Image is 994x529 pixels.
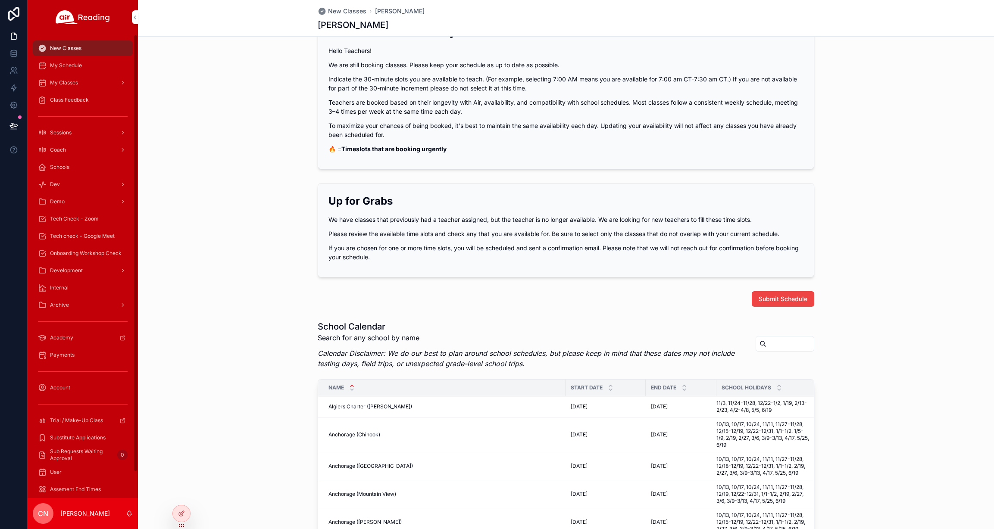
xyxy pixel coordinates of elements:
[33,40,133,56] a: New Classes
[50,164,69,171] span: Schools
[752,291,814,307] button: Submit Schedule
[722,384,771,391] span: School Holidays
[328,144,803,153] p: 🔥 =
[318,19,388,31] h1: [PERSON_NAME]
[50,62,82,69] span: My Schedule
[571,431,588,438] span: [DATE]
[50,469,62,476] span: User
[50,96,89,103] span: Class Feedback
[50,434,106,441] span: Substitute Applications
[328,121,803,139] p: To maximize your chances of being booked, it's best to maintain the same availability each day. U...
[50,384,70,391] span: Account
[716,456,810,476] span: 10/13, 10/17, 10/24, 11/11, 11/27-11/28, 12/18-12/19, 12/22-12/31, 1/1-1/2, 2/19, 2/27, 3/6, 3/9-...
[716,400,810,414] span: 11/3, 11/24-11/28, 12/22-1/2, 1/19, 2/13-2/23, 4/2-4/8, 5/5, 6/19
[318,321,749,333] h1: School Calendar
[50,284,69,291] span: Internal
[50,417,103,424] span: Trial / Make-Up Class
[328,215,803,224] p: We have classes that previously had a teacher assigned, but the teacher is no longer available. W...
[651,403,668,410] span: [DATE]
[50,146,66,153] span: Coach
[50,486,101,493] span: Assement End Times
[50,79,78,86] span: My Classes
[33,263,133,278] a: Development
[33,413,133,428] a: Trial / Make-Up Class
[33,194,133,209] a: Demo
[328,46,803,55] p: Hello Teachers!
[33,75,133,90] a: My Classes
[50,334,73,341] span: Academy
[341,145,447,152] strong: Timeslots that are booking urgently
[328,463,413,470] span: Anchorage ([GEOGRAPHIC_DATA])
[571,519,588,526] span: [DATE]
[328,491,396,498] span: Anchorage (Mountain View)
[328,60,803,69] p: We are still booking classes. Please keep your schedule as up to date as possible.
[33,228,133,244] a: Tech check - Google Meet
[117,450,128,460] div: 0
[50,181,60,188] span: Dev
[328,431,380,438] span: Anchorage (Chinook)
[328,194,803,208] h2: Up for Grabs
[571,463,588,470] span: [DATE]
[50,129,72,136] span: Sessions
[33,380,133,395] a: Account
[651,384,676,391] span: End Date
[328,384,344,391] span: Name
[716,484,810,504] span: 10/13, 10/17, 10/24, 11/11, 11/27-11/28, 12/19, 12/22-12/31, 1/1-1/2, 2/19, 2/27, 3/6, 3/9-3/13, ...
[50,215,99,222] span: Tech Check - Zoom
[50,448,114,462] span: Sub Requests Waiting Approval
[50,198,65,205] span: Demo
[50,45,81,52] span: New Classes
[38,508,48,519] span: CN
[50,233,115,240] span: Tech check - Google Meet
[33,447,133,463] a: Sub Requests Waiting Approval0
[375,7,425,16] a: [PERSON_NAME]
[33,347,133,363] a: Payments
[33,211,133,227] a: Tech Check - Zoom
[33,280,133,296] a: Internal
[33,430,133,445] a: Substitute Applications
[60,509,110,518] p: [PERSON_NAME]
[33,142,133,158] a: Coach
[50,352,75,358] span: Payments
[328,403,412,410] span: Algiers Charter ([PERSON_NAME])
[50,267,83,274] span: Development
[651,463,668,470] span: [DATE]
[328,7,366,16] span: New Classes
[50,302,69,308] span: Archive
[571,491,588,498] span: [DATE]
[33,246,133,261] a: Onboarding Workshop Check
[56,10,110,24] img: App logo
[33,92,133,108] a: Class Feedback
[328,98,803,116] p: Teachers are booked based on their longevity with Air, availability, and compatibility with schoo...
[33,482,133,497] a: Assement End Times
[571,403,588,410] span: [DATE]
[318,7,366,16] a: New Classes
[33,297,133,313] a: Archive
[33,464,133,480] a: User
[33,125,133,140] a: Sessions
[651,431,668,438] span: [DATE]
[759,295,807,303] span: Submit Schedule
[328,243,803,261] p: If you are chosen for one or more time slots, you will be scheduled and sent a confirmation email...
[318,349,735,368] em: Calendar Disclaimer: We do our best to plan around school schedules, but please keep in mind that...
[33,177,133,192] a: Dev
[33,159,133,175] a: Schools
[318,333,749,343] p: Search for any school by name
[33,58,133,73] a: My Schedule
[28,34,138,498] div: scrollable content
[33,330,133,345] a: Academy
[716,421,810,448] span: 10/13, 10/17, 10/24, 11/11, 11/27-11/28, 12/15-12/19, 12/22-12/31, 1/1-1/2, 1/5-1/9, 2/19, 2/27, ...
[571,384,603,391] span: Start Date
[328,519,402,526] span: Anchorage ([PERSON_NAME])
[651,491,668,498] span: [DATE]
[651,519,668,526] span: [DATE]
[328,229,803,238] p: Please review the available time slots and check any that you are available for. Be sure to selec...
[50,250,122,257] span: Onboarding Workshop Check
[328,75,803,93] p: Indicate the 30-minute slots you are available to teach. (For example, selecting 7:00 AM means yo...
